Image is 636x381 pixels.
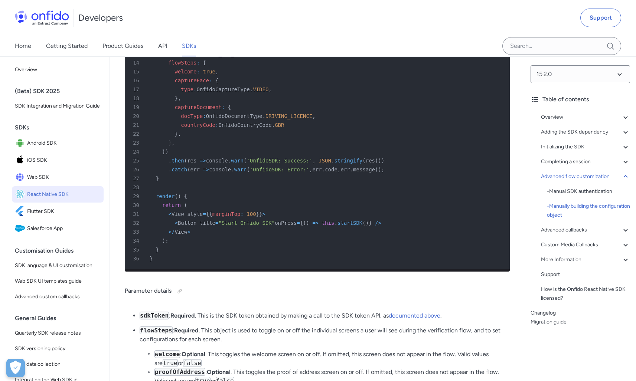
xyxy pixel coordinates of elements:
[340,167,350,173] span: err
[250,86,253,92] span: .
[366,158,375,164] span: res
[187,229,190,235] span: >
[541,226,630,234] a: Advanced callbacks
[12,289,104,304] a: Advanced custom callbacks
[12,99,104,114] a: SDK Integration and Migration Guide
[78,12,123,24] h1: Developers
[6,359,25,377] button: Open Preferences
[140,312,169,319] code: sdkToken
[322,220,335,226] span: this
[207,368,231,375] strong: Optional
[128,112,144,121] span: 20
[184,193,187,199] span: {
[240,211,243,217] span: :
[262,113,265,119] span: .
[203,167,209,173] span: =>
[182,36,196,56] a: SDKs
[12,258,104,273] a: SDK language & UI customisation
[15,360,101,369] span: SDK data collection
[215,220,218,226] span: =
[547,202,630,220] div: - Manually building the configuration object
[172,158,184,164] span: then
[234,167,247,173] span: warn
[256,211,259,217] span: }
[46,36,88,56] a: Getting Started
[15,36,31,56] a: Home
[140,326,173,334] code: flowSteps
[541,157,630,166] a: Completing a session
[193,86,196,92] span: :
[175,69,196,75] span: welcome
[275,122,284,128] span: GBR
[178,95,181,101] span: ,
[175,131,177,137] span: }
[206,211,209,217] span: {
[231,158,244,164] span: warn
[297,220,300,226] span: =
[125,285,510,297] h4: Parameter details
[27,189,101,200] span: React Native SDK
[128,183,144,192] span: 28
[128,156,144,165] span: 25
[178,193,181,199] span: )
[12,135,104,151] a: IconAndroid SDKAndroid SDK
[325,167,337,173] span: code
[12,220,104,237] a: IconSalesforce AppSalesforce App
[247,158,312,164] span: 'OnfidoSDK: Success:'
[15,84,107,99] div: (Beta) SDK 2025
[541,172,630,181] a: Advanced flow customization
[218,122,271,128] span: OnfidoCountryCode
[250,167,309,173] span: 'OnfidoSDK: Error:'
[268,86,271,92] span: ,
[184,158,187,164] span: (
[128,58,144,67] span: 14
[15,292,101,301] span: Advanced custom callbacks
[15,102,101,111] span: SDK Integration and Migration Guide
[128,227,144,236] span: 33
[334,220,337,226] span: .
[381,158,384,164] span: )
[200,158,206,164] span: =>
[547,187,630,196] div: - Manual SDK authentication
[140,311,510,320] p: : . This is the SDK token obtained by making a call to the SDK token API, as .
[128,210,144,219] span: 31
[128,245,144,254] span: 35
[206,158,228,164] span: console
[162,149,165,155] span: }
[128,219,144,227] span: 32
[172,167,187,173] span: catch
[154,350,510,368] li: : . This toggles the welcome screen on or off. If omitted, this screen does not appear in the flo...
[389,312,440,319] a: documented above
[215,69,218,75] span: ,
[128,147,144,156] span: 24
[322,167,325,173] span: .
[531,309,630,318] a: Changelog
[169,229,172,235] span: <
[6,359,25,377] div: Cookie Preferences
[172,211,203,217] span: View style
[128,121,144,129] span: 21
[531,95,630,104] div: Table of contents
[175,104,221,110] span: captureDocument
[175,78,209,83] span: captureFace
[212,211,241,217] span: marginTop
[541,285,630,303] a: How is the Onfido React Native SDK licensed?
[128,174,144,183] span: 27
[170,312,195,319] strong: Required
[265,113,312,119] span: DRIVING_LICENCE
[231,167,234,173] span: .
[156,247,159,253] span: }
[203,211,206,217] span: =
[181,86,193,92] span: type
[128,76,144,85] span: 16
[541,113,630,122] div: Overview
[541,142,630,151] a: Initializing the SDK
[502,37,621,55] input: Onfido search input field
[128,94,144,103] span: 18
[337,167,340,173] span: ,
[128,85,144,94] span: 17
[541,240,630,249] a: Custom Media Callbacks
[12,152,104,168] a: IconiOS SDKiOS SDK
